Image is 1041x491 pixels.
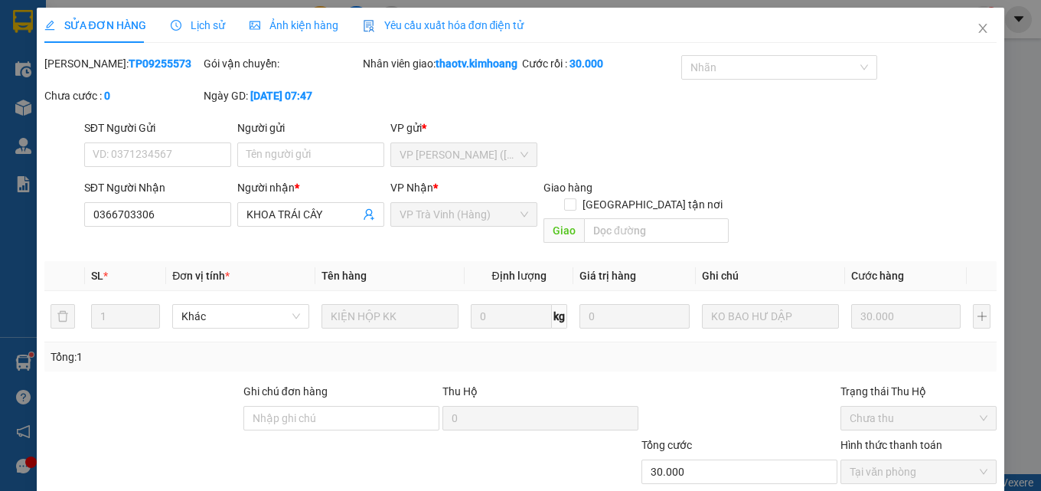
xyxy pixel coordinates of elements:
[243,385,328,398] label: Ghi chú đơn hàng
[851,304,961,329] input: 0
[321,270,367,282] span: Tên hàng
[237,179,384,196] div: Người nhận
[400,203,528,226] span: VP Trà Vinh (Hàng)
[543,182,592,194] span: Giao hàng
[84,119,231,136] div: SĐT Người Gửi
[569,57,603,70] b: 30.000
[579,270,636,282] span: Giá trị hàng
[840,439,942,451] label: Hình thức thanh toán
[850,460,987,483] span: Tại văn phòng
[390,119,537,136] div: VP gửi
[181,305,300,328] span: Khác
[237,119,384,136] div: Người gửi
[850,407,987,430] span: Chưa thu
[129,57,191,70] b: TP09255573
[250,20,260,31] span: picture
[363,208,375,221] span: user-add
[400,143,528,166] span: VP Trần Phú (Hàng)
[44,87,201,104] div: Chưa cước :
[851,270,904,282] span: Cước hàng
[961,8,1004,51] button: Close
[171,20,181,31] span: clock-circle
[363,55,519,72] div: Nhân viên giao:
[696,261,845,291] th: Ghi chú
[243,406,439,430] input: Ghi chú đơn hàng
[977,22,989,34] span: close
[250,19,338,31] span: Ảnh kiện hàng
[363,19,524,31] span: Yêu cầu xuất hóa đơn điện tử
[91,270,103,282] span: SL
[363,20,375,32] img: icon
[204,87,360,104] div: Ngày GD:
[552,304,567,329] span: kg
[522,55,678,72] div: Cước rồi :
[104,90,110,102] b: 0
[543,218,584,243] span: Giao
[840,383,997,400] div: Trạng thái Thu Hộ
[84,179,231,196] div: SĐT Người Nhận
[641,439,692,451] span: Tổng cước
[973,304,990,329] button: plus
[576,196,729,213] span: [GEOGRAPHIC_DATA] tận nơi
[44,20,55,31] span: edit
[44,19,146,31] span: SỬA ĐƠN HÀNG
[442,385,478,398] span: Thu Hộ
[436,57,517,70] b: thaotv.kimhoang
[51,349,403,365] div: Tổng: 1
[51,304,75,329] button: delete
[171,19,225,31] span: Lịch sử
[702,304,839,329] input: Ghi Chú
[321,304,458,329] input: VD: Bàn, Ghế
[172,270,230,282] span: Đơn vị tính
[492,270,547,282] span: Định lượng
[204,55,360,72] div: Gói vận chuyển:
[579,304,690,329] input: 0
[584,218,729,243] input: Dọc đường
[44,55,201,72] div: [PERSON_NAME]:
[390,182,433,194] span: VP Nhận
[250,90,312,102] b: [DATE] 07:47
